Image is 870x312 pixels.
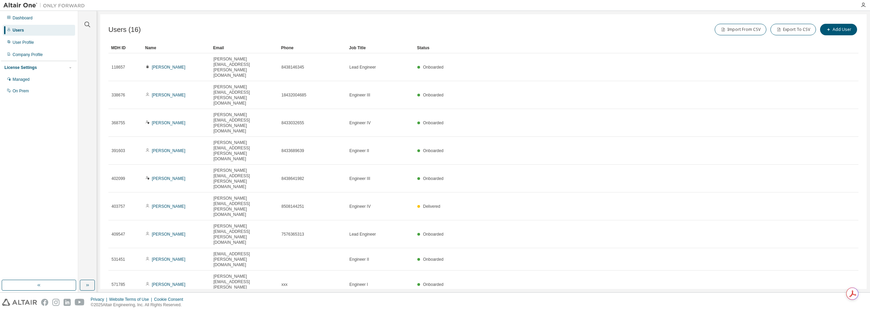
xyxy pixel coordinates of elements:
span: 118657 [111,65,125,70]
span: [PERSON_NAME][EMAIL_ADDRESS][PERSON_NAME][DOMAIN_NAME] [213,168,275,189]
span: 409547 [111,232,125,237]
div: Phone [281,42,344,53]
span: Onboarded [423,232,443,237]
span: Lead Engineer [349,232,376,237]
div: Job Title [349,42,412,53]
span: 368755 [111,120,125,126]
span: 8508144251 [281,204,304,209]
span: [PERSON_NAME][EMAIL_ADDRESS][PERSON_NAME][DOMAIN_NAME] [213,140,275,162]
a: [PERSON_NAME] [152,93,186,97]
a: [PERSON_NAME] [152,232,186,237]
img: Altair One [3,2,88,9]
span: Engineer II [349,257,369,262]
img: altair_logo.svg [2,299,37,306]
span: Engineer II [349,148,369,153]
button: Add User [820,24,857,35]
div: Cookie Consent [154,297,187,302]
a: [PERSON_NAME] [152,204,186,209]
span: [PERSON_NAME][EMAIL_ADDRESS][PERSON_NAME][DOMAIN_NAME] [213,112,275,134]
a: [PERSON_NAME] [152,176,186,181]
span: xxx [281,282,288,287]
img: youtube.svg [75,299,85,306]
p: © 2025 Altair Engineering, Inc. All Rights Reserved. [91,302,187,308]
button: Export To CSV [770,24,816,35]
span: Onboarded [423,257,443,262]
span: Engineer I [349,282,368,287]
span: 8433689639 [281,148,304,153]
div: MDH ID [111,42,140,53]
div: Managed [13,77,30,82]
div: Dashboard [13,15,33,21]
span: Delivered [423,204,440,209]
span: 8433032655 [281,120,304,126]
span: [PERSON_NAME][EMAIL_ADDRESS][PERSON_NAME][DOMAIN_NAME] [213,223,275,245]
span: [PERSON_NAME][EMAIL_ADDRESS][PERSON_NAME][DOMAIN_NAME] [213,196,275,217]
a: [PERSON_NAME] [152,121,186,125]
div: License Settings [4,65,37,70]
span: 8438641982 [281,176,304,181]
button: Import From CSV [715,24,766,35]
span: Engineer III [349,176,370,181]
span: Engineer IV [349,204,371,209]
span: [PERSON_NAME][EMAIL_ADDRESS][PERSON_NAME][DOMAIN_NAME] [213,56,275,78]
span: Users (16) [108,26,141,34]
span: Onboarded [423,93,443,97]
a: [PERSON_NAME] [152,65,186,70]
img: linkedin.svg [64,299,71,306]
a: [PERSON_NAME] [152,282,186,287]
span: 338676 [111,92,125,98]
div: Privacy [91,297,109,302]
span: Onboarded [423,65,443,70]
span: 403757 [111,204,125,209]
span: 571785 [111,282,125,287]
div: Name [145,42,208,53]
span: 8438146345 [281,65,304,70]
span: Engineer III [349,92,370,98]
a: [PERSON_NAME] [152,257,186,262]
span: Onboarded [423,176,443,181]
span: 7576365313 [281,232,304,237]
div: Website Terms of Use [109,297,154,302]
div: Company Profile [13,52,43,57]
div: User Profile [13,40,34,45]
img: instagram.svg [52,299,59,306]
span: Onboarded [423,121,443,125]
span: [PERSON_NAME][EMAIL_ADDRESS][PERSON_NAME][DOMAIN_NAME] [213,274,275,295]
span: [PERSON_NAME][EMAIL_ADDRESS][PERSON_NAME][DOMAIN_NAME] [213,84,275,106]
div: Users [13,27,24,33]
span: Lead Engineer [349,65,376,70]
img: facebook.svg [41,299,48,306]
div: Status [417,42,823,53]
span: 391603 [111,148,125,153]
span: Engineer IV [349,120,371,126]
span: Onboarded [423,148,443,153]
span: 18432004685 [281,92,306,98]
span: 402099 [111,176,125,181]
span: 531451 [111,257,125,262]
span: [EMAIL_ADDRESS][PERSON_NAME][DOMAIN_NAME] [213,251,275,268]
div: Email [213,42,276,53]
a: [PERSON_NAME] [152,148,186,153]
span: Onboarded [423,282,443,287]
div: On Prem [13,88,29,94]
